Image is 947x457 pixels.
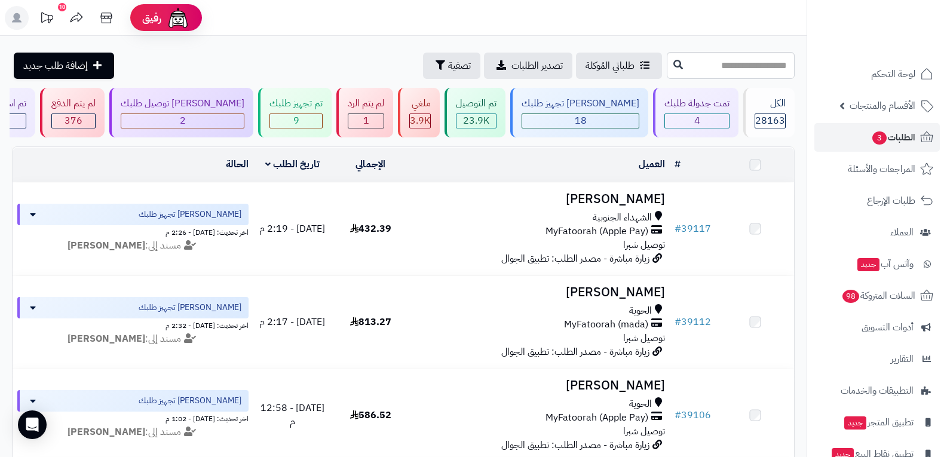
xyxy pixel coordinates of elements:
[593,211,652,225] span: الشهداء الجنوبية
[415,379,666,392] h3: [PERSON_NAME]
[293,114,299,128] span: 9
[260,401,324,429] span: [DATE] - 12:58 م
[17,318,249,331] div: اخر تحديث: [DATE] - 2:32 م
[423,53,480,79] button: تصفية
[8,239,258,253] div: مسند إلى:
[890,224,914,241] span: العملاء
[814,345,940,373] a: التقارير
[871,66,915,82] span: لوحة التحكم
[269,97,323,111] div: تم تجهيز طلبك
[265,157,320,171] a: تاريخ الطلب
[675,408,681,422] span: #
[259,222,325,236] span: [DATE] - 2:19 م
[68,332,145,346] strong: [PERSON_NAME]
[814,186,940,215] a: طلبات الإرجاع
[867,192,915,209] span: طلبات الإرجاع
[463,114,489,128] span: 23.9K
[23,59,88,73] span: إضافة طلب جديد
[442,88,508,137] a: تم التوصيل 23.9K
[741,88,797,137] a: الكل28163
[348,114,384,128] div: 1
[121,97,244,111] div: [PERSON_NAME] توصيل طلبك
[350,315,391,329] span: 813.27
[410,114,430,128] div: 3866
[623,331,665,345] span: توصيل شبرا
[501,251,649,266] span: زيارة مباشرة - مصدر الطلب: تطبيق الجوال
[755,97,786,111] div: الكل
[694,114,700,128] span: 4
[629,304,652,318] span: الحوية
[841,382,914,399] span: التطبيقات والخدمات
[856,256,914,272] span: وآتس آب
[484,53,572,79] a: تصدير الطلبات
[456,97,497,111] div: تم التوصيل
[410,114,430,128] span: 3.9K
[58,3,66,11] div: 10
[415,192,666,206] h3: [PERSON_NAME]
[814,60,940,88] a: لوحة التحكم
[576,53,662,79] a: طلباتي المُوكلة
[586,59,635,73] span: طلباتي المُوكلة
[456,114,496,128] div: 23886
[52,114,95,128] div: 376
[522,114,639,128] div: 18
[623,424,665,438] span: توصيل شبرا
[675,315,711,329] a: #39112
[814,218,940,247] a: العملاء
[334,88,396,137] a: لم يتم الرد 1
[664,97,730,111] div: تمت جدولة طلبك
[844,416,866,430] span: جديد
[866,26,936,51] img: logo-2.png
[139,208,241,220] span: [PERSON_NAME] تجهيز طلبك
[545,225,648,238] span: MyFatoorah (Apple Pay)
[68,425,145,439] strong: [PERSON_NAME]
[508,88,651,137] a: [PERSON_NAME] تجهيز طلبك 18
[675,408,711,422] a: #39106
[814,250,940,278] a: وآتس آبجديد
[363,114,369,128] span: 1
[651,88,741,137] a: تمت جدولة طلبك 4
[226,157,249,171] a: الحالة
[814,281,940,310] a: السلات المتروكة98
[350,408,391,422] span: 586.52
[256,88,334,137] a: تم تجهيز طلبك 9
[17,412,249,424] div: اخر تحديث: [DATE] - 1:02 م
[259,315,325,329] span: [DATE] - 2:17 م
[522,97,639,111] div: [PERSON_NAME] تجهيز طلبك
[675,222,681,236] span: #
[564,318,648,332] span: MyFatoorah (mada)
[139,302,241,314] span: [PERSON_NAME] تجهيز طلبك
[270,114,322,128] div: 9
[675,222,711,236] a: #39117
[850,97,915,114] span: الأقسام والمنتجات
[814,376,940,405] a: التطبيقات والخدمات
[166,6,190,30] img: ai-face.png
[51,97,96,111] div: لم يتم الدفع
[862,319,914,336] span: أدوات التسويق
[14,53,114,79] a: إضافة طلب جديد
[575,114,587,128] span: 18
[448,59,471,73] span: تصفية
[639,157,665,171] a: العميل
[355,157,385,171] a: الإجمالي
[843,414,914,431] span: تطبيق المتجر
[848,161,915,177] span: المراجعات والأسئلة
[814,155,940,183] a: المراجعات والأسئلة
[623,238,665,252] span: توصيل شبرا
[142,11,161,25] span: رفيق
[629,397,652,411] span: الحوية
[842,290,860,303] span: 98
[8,425,258,439] div: مسند إلى:
[872,131,887,145] span: 3
[501,438,649,452] span: زيارة مباشرة - مصدر الطلب: تطبيق الجوال
[348,97,384,111] div: لم يتم الرد
[409,97,431,111] div: ملغي
[814,123,940,152] a: الطلبات3
[8,332,258,346] div: مسند إلى:
[18,410,47,439] div: Open Intercom Messenger
[501,345,649,359] span: زيارة مباشرة - مصدر الطلب: تطبيق الجوال
[675,157,681,171] a: #
[871,129,915,146] span: الطلبات
[180,114,186,128] span: 2
[65,114,82,128] span: 376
